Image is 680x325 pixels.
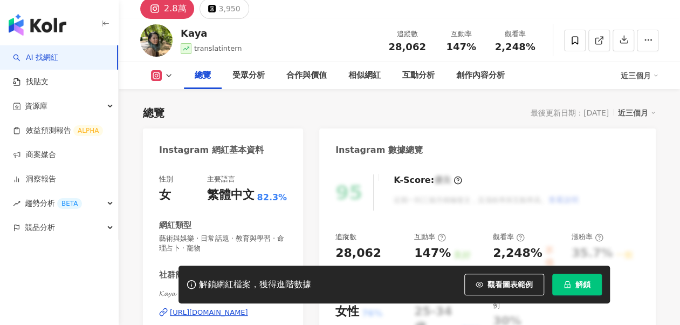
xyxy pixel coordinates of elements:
[25,191,82,215] span: 趨勢分析
[493,245,542,269] div: 2,248%
[232,69,265,82] div: 受眾分析
[335,232,356,242] div: 追蹤數
[493,232,525,242] div: 觀看率
[394,174,462,186] div: K-Score :
[143,105,164,120] div: 總覽
[286,69,327,82] div: 合作與價值
[25,94,47,118] span: 資源庫
[207,187,254,204] div: 繁體中文
[218,1,240,16] div: 3,950
[387,29,428,39] div: 追蹤數
[159,187,171,204] div: 女
[388,41,425,52] span: 28,062
[164,1,186,16] div: 2.8萬
[414,232,446,242] div: 互動率
[199,279,311,290] div: 解鎖網紅檔案，獲得進階數據
[13,77,49,87] a: 找貼文
[170,308,248,317] div: [URL][DOMAIN_NAME]
[575,280,590,289] span: 解鎖
[159,308,287,317] a: [URL][DOMAIN_NAME]
[181,26,242,40] div: Kaya
[194,44,242,52] span: translatintern
[335,303,359,320] div: 女性
[441,29,482,39] div: 互動率
[257,192,287,204] span: 82.3%
[13,200,20,207] span: rise
[494,29,535,39] div: 觀看率
[402,69,435,82] div: 互動分析
[531,109,609,117] div: 最後更新日期：[DATE]
[446,42,476,52] span: 147%
[207,174,235,184] div: 主要語言
[487,280,533,289] span: 觀看圖表範例
[464,274,544,295] button: 觀看圖表範例
[159,174,173,184] div: 性別
[13,52,58,63] a: searchAI 找網紅
[9,14,66,36] img: logo
[335,245,381,262] div: 28,062
[13,174,56,185] a: 洞察報告
[572,232,603,242] div: 漲粉率
[159,220,191,231] div: 網紅類型
[335,144,423,156] div: Instagram 數據總覽
[348,69,381,82] div: 相似網紅
[414,245,451,262] div: 147%
[159,144,264,156] div: Instagram 網紅基本資料
[618,106,656,120] div: 近三個月
[25,215,55,240] span: 競品分析
[57,198,82,209] div: BETA
[140,24,173,57] img: KOL Avatar
[13,150,56,160] a: 商案媒合
[13,125,103,136] a: 效益預測報告ALPHA
[495,42,535,52] span: 2,248%
[159,234,287,253] span: 藝術與娛樂 · 日常話題 · 教育與學習 · 命理占卜 · 寵物
[621,67,658,84] div: 近三個月
[552,274,602,295] button: 解鎖
[564,281,571,288] span: lock
[195,69,211,82] div: 總覽
[456,69,505,82] div: 創作內容分析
